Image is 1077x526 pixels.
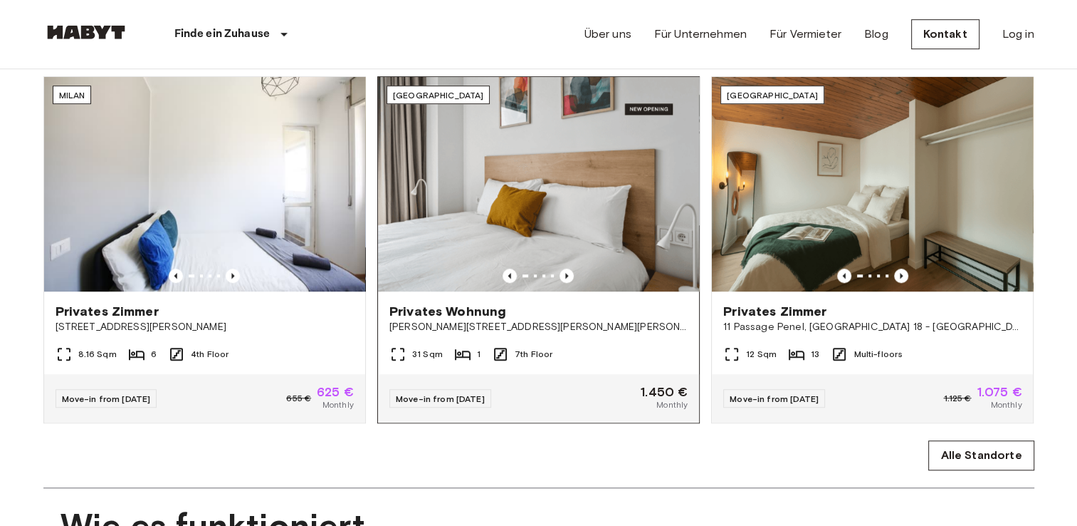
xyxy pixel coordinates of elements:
[730,393,819,404] span: Move-in from [DATE]
[43,76,366,423] a: Marketing picture of unit IT-14-111-001-006Previous imagePrevious imageMilanPrivates Zimmer[STREE...
[712,77,1033,292] img: Marketing picture of unit FR-18-011-001-012
[78,348,117,361] span: 8.16 Sqm
[151,348,157,361] span: 6
[393,90,484,100] span: [GEOGRAPHIC_DATA]
[911,19,979,49] a: Kontakt
[928,440,1034,470] a: Alle Standorte
[389,320,688,334] span: [PERSON_NAME][STREET_ADDRESS][PERSON_NAME][PERSON_NAME]
[727,90,818,100] span: [GEOGRAPHIC_DATA]
[977,386,1021,398] span: 1.075 €
[990,398,1021,411] span: Monthly
[43,25,129,39] img: Habyt
[723,320,1021,334] span: 11 Passage Penel, [GEOGRAPHIC_DATA] 18 - [GEOGRAPHIC_DATA]
[837,269,851,283] button: Previous image
[56,320,354,334] span: [STREET_ADDRESS][PERSON_NAME]
[191,348,228,361] span: 4th Floor
[654,26,747,43] a: Für Unternehmen
[322,398,354,411] span: Monthly
[169,269,183,283] button: Previous image
[711,76,1034,423] a: Marketing picture of unit FR-18-011-001-012Previous imagePrevious image[GEOGRAPHIC_DATA]Privates ...
[377,76,700,423] a: Marketing picture of unit ES-15-102-734-001Previous imagePrevious image[GEOGRAPHIC_DATA]Privates ...
[559,269,574,283] button: Previous image
[503,269,517,283] button: Previous image
[56,303,159,320] span: Privates Zimmer
[378,77,699,292] img: Marketing picture of unit ES-15-102-734-001
[811,348,819,361] span: 13
[656,398,688,411] span: Monthly
[894,269,908,283] button: Previous image
[389,303,506,320] span: Privates Wohnung
[396,393,485,404] span: Move-in from [DATE]
[44,77,365,292] img: Marketing picture of unit IT-14-111-001-006
[477,348,480,361] span: 1
[317,386,354,398] span: 625 €
[412,348,443,361] span: 31 Sqm
[174,26,270,43] p: Finde ein Zuhause
[864,26,888,43] a: Blog
[1002,26,1034,43] a: Log in
[943,392,971,405] span: 1.125 €
[641,386,688,398] span: 1.450 €
[59,90,85,100] span: Milan
[584,26,631,43] a: Über uns
[853,348,903,361] span: Multi-floors
[769,26,841,43] a: Für Vermieter
[62,393,151,404] span: Move-in from [DATE]
[723,303,826,320] span: Privates Zimmer
[226,269,240,283] button: Previous image
[286,392,311,405] span: 655 €
[746,348,777,361] span: 12 Sqm
[515,348,552,361] span: 7th Floor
